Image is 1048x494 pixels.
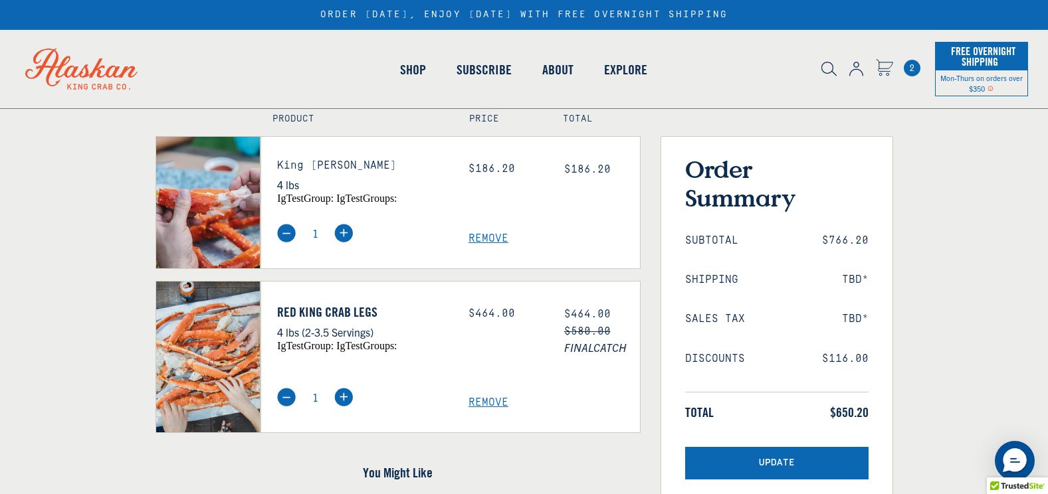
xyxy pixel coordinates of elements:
[849,62,863,76] img: account
[469,114,534,125] h4: Price
[336,193,397,204] span: igTestGroups:
[277,193,334,204] span: igTestGroup:
[156,137,261,268] img: King Crab Knuckles - 4 lbs
[685,155,869,212] h3: Order Summary
[277,176,449,193] p: 4 lbs
[272,114,441,125] h4: Product
[988,84,994,93] span: Shipping Notice Icon
[156,465,641,481] h4: You Might Like
[685,274,738,286] span: Shipping
[822,234,869,247] span: $766.20
[469,396,640,409] a: Remove
[320,9,728,21] div: ORDER [DATE], ENJOY [DATE] WITH FREE OVERNIGHT SHIPPING
[685,313,745,325] span: Sales Tax
[469,232,640,245] a: Remove
[948,41,1015,72] span: Free Overnight Shipping
[564,163,611,175] span: $186.20
[564,308,611,320] span: $464.00
[527,32,589,108] a: About
[995,441,1035,481] div: Messenger Dummy Widget
[334,388,353,406] img: plus
[904,60,920,76] a: Cart
[589,32,663,108] a: Explore
[277,340,334,351] span: igTestGroup:
[830,404,869,420] span: $650.20
[563,114,628,125] h4: Total
[685,353,745,365] span: Discounts
[685,447,869,479] button: Update
[336,340,397,351] span: igTestGroups:
[822,353,869,365] span: $116.00
[7,30,156,108] img: Alaskan King Crab Co. logo
[685,404,714,420] span: Total
[759,457,795,469] span: Update
[876,59,893,78] a: Cart
[564,325,611,337] s: $580.00
[277,159,449,172] h3: King [PERSON_NAME]
[904,60,920,76] span: 2
[469,163,544,175] div: $186.20
[277,224,296,242] img: minus
[940,73,1023,93] span: Mon-Thurs on orders over $350
[469,307,544,320] div: $464.00
[685,234,738,247] span: Subtotal
[441,32,527,108] a: Subscribe
[277,388,296,406] img: minus
[277,323,449,341] p: 4 lbs (2-3.5 Servings)
[334,224,353,242] img: plus
[821,62,837,76] img: search
[277,304,449,320] a: Red King Crab Legs
[156,282,261,432] img: Red King Crab Legs - 4 lbs (2-3.5 Servings)
[564,339,640,356] span: FINALCATCH
[385,32,441,108] a: Shop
